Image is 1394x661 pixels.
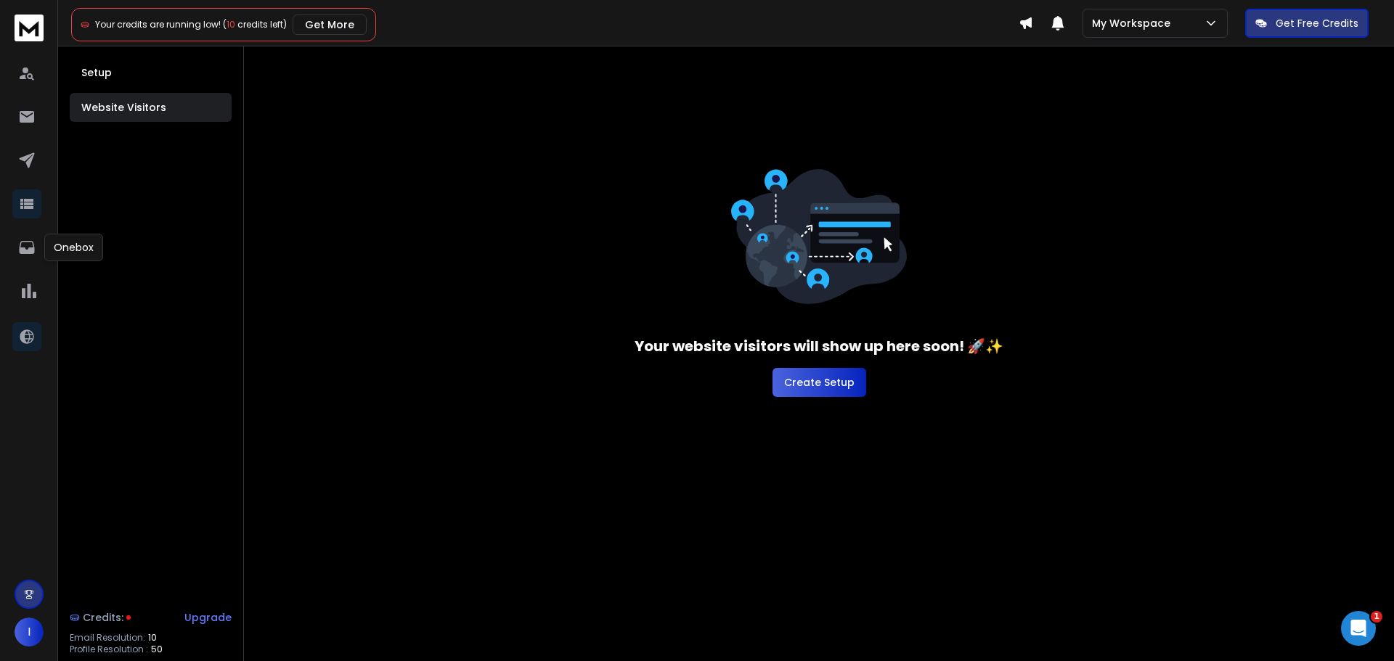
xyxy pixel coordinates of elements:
[1276,16,1358,30] p: Get Free Credits
[635,336,1003,356] h3: Your website visitors will show up here soon! 🚀✨
[70,644,148,655] p: Profile Resolution :
[70,603,232,632] a: Credits:Upgrade
[1341,611,1376,646] iframe: Intercom live chat
[773,368,866,397] button: Create Setup
[184,610,232,625] div: Upgrade
[15,617,44,646] button: I
[148,632,157,644] span: 10
[1092,16,1176,30] p: My Workspace
[70,632,145,644] p: Email Resolution:
[83,610,123,625] span: Credits:
[70,58,232,87] button: Setup
[44,234,103,261] div: Onebox
[227,18,235,30] span: 10
[15,15,44,41] img: logo
[1245,9,1369,38] button: Get Free Credits
[293,15,367,35] button: Get More
[151,644,163,655] span: 50
[95,18,221,30] span: Your credits are running low!
[70,93,232,122] button: Website Visitors
[223,18,287,30] span: ( credits left)
[1371,611,1382,623] span: 1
